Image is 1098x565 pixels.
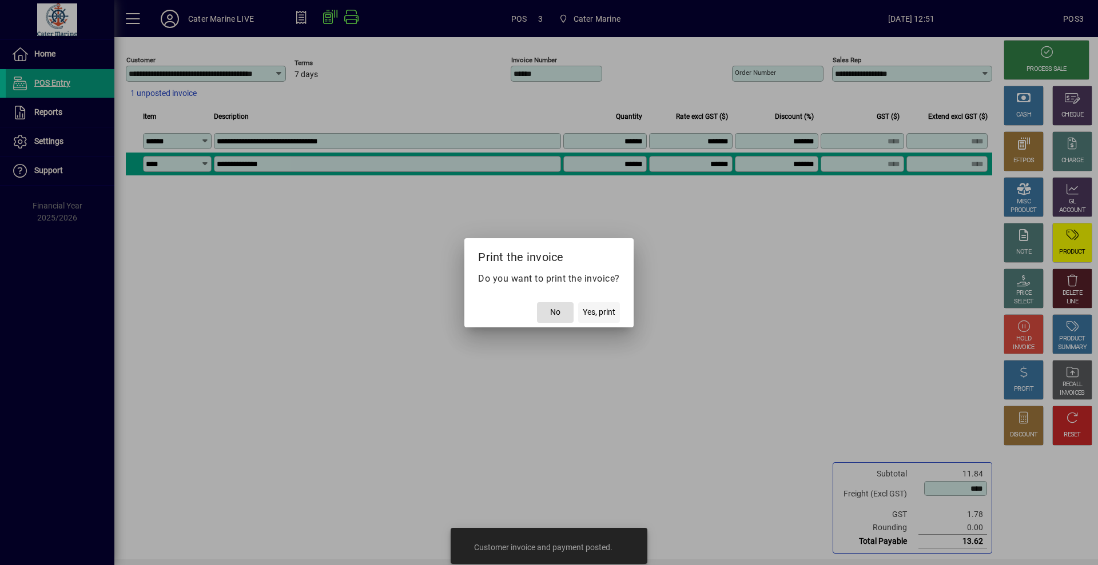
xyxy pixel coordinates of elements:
p: Do you want to print the invoice? [478,272,620,286]
h2: Print the invoice [464,238,634,271]
button: No [537,302,574,323]
span: No [550,306,560,318]
span: Yes, print [583,306,615,318]
button: Yes, print [578,302,620,323]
